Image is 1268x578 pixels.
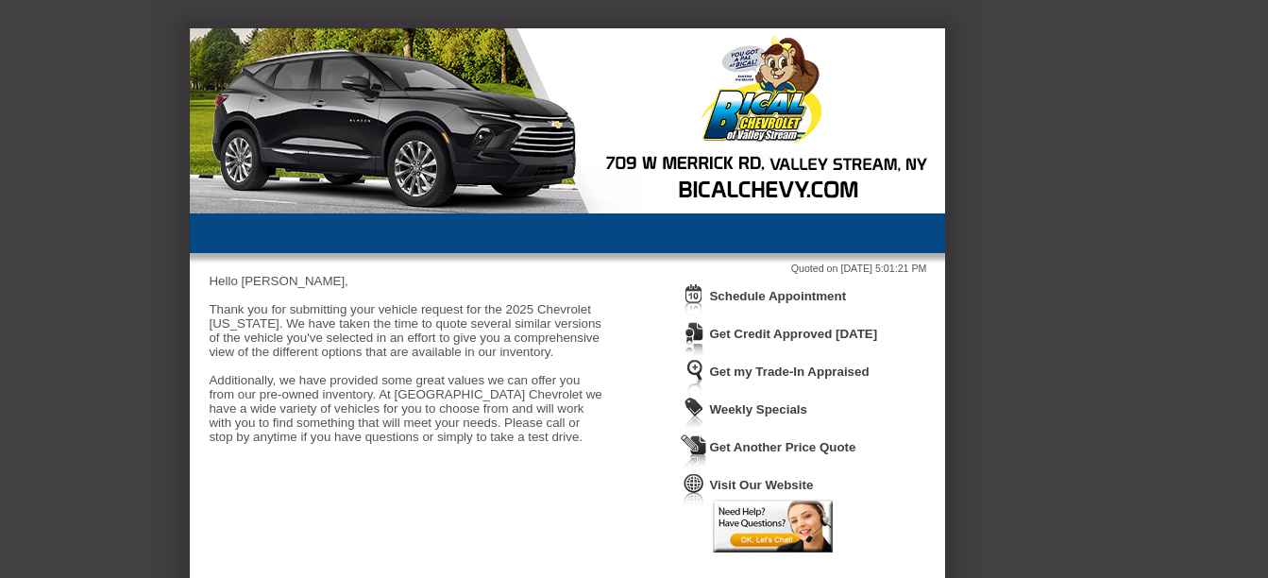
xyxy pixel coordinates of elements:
a: Get Credit Approved [DATE] [709,327,877,341]
a: Visit Our Website [709,478,813,492]
div: Hello [PERSON_NAME], Thank you for submitting your vehicle request for the 2025 Chevrolet [US_STA... [209,274,605,458]
a: Schedule Appointment [709,289,846,303]
img: Icon_TradeInAppraisal.png [681,359,707,394]
img: Icon_GetQuote.png [681,434,707,469]
div: Quoted on [DATE] 5:01:21 PM [209,263,926,274]
img: Icon_LiveChat2.png [713,500,833,552]
img: Icon_CreditApproval.png [681,321,707,356]
img: Icon_WeeklySpecials.png [681,397,707,432]
img: Icon_ScheduleAppointment.png [681,283,707,318]
img: Icon_VisitWebsite.png [681,472,707,507]
a: Get Another Price Quote [709,440,855,454]
a: Weekly Specials [709,402,806,416]
a: Get my Trade-In Appraised [709,365,869,379]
